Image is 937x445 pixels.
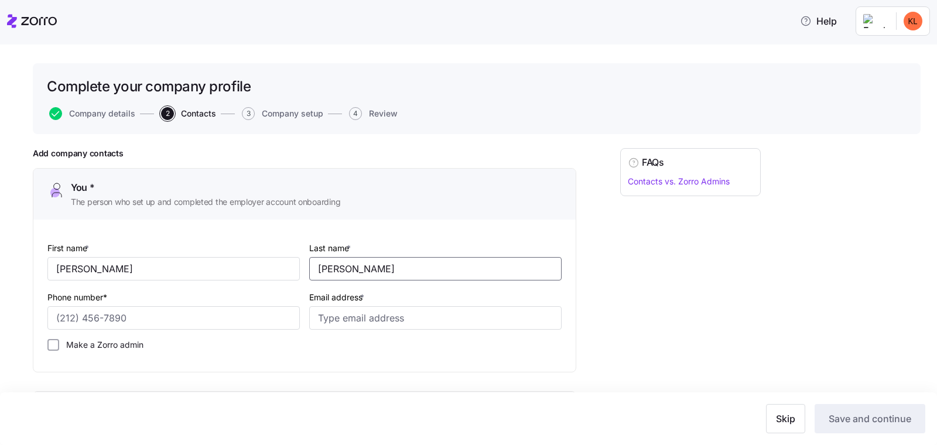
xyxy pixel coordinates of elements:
button: 2Contacts [161,107,216,120]
a: 2Contacts [159,107,216,120]
input: Type email address [309,306,562,330]
span: The person who set up and completed the employer account onboarding [71,196,340,208]
input: (212) 456-7890 [47,306,300,330]
span: Save and continue [829,412,911,426]
a: 4Review [347,107,398,120]
span: You * [71,180,94,195]
button: Help [791,9,846,33]
button: 4Review [349,107,398,120]
span: Skip [776,412,795,426]
span: 2 [161,107,174,120]
img: Employer logo [863,14,887,28]
input: Type first name [47,257,300,280]
label: Make a Zorro admin [59,339,143,351]
label: Phone number* [47,291,107,304]
a: Company details [47,107,135,120]
label: First name [47,242,91,255]
a: Contacts vs. Zorro Admins [628,176,730,186]
span: Company details [69,109,135,118]
button: Skip [766,404,805,433]
button: 3Company setup [242,107,323,120]
img: bbdc1373a59ef1cf3afda3e5f18a9413 [904,12,922,30]
span: 3 [242,107,255,120]
span: Help [800,14,837,28]
button: Save and continue [815,404,925,433]
h1: Add company contacts [33,148,576,159]
label: Email address [309,291,367,304]
label: Last name [309,242,353,255]
span: 4 [349,107,362,120]
h4: FAQs [642,156,664,169]
input: Type last name [309,257,562,280]
h1: Complete your company profile [47,77,251,95]
button: Company details [49,107,135,120]
span: Company setup [262,109,323,118]
span: Contacts [181,109,216,118]
a: 3Company setup [240,107,323,120]
span: Review [369,109,398,118]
